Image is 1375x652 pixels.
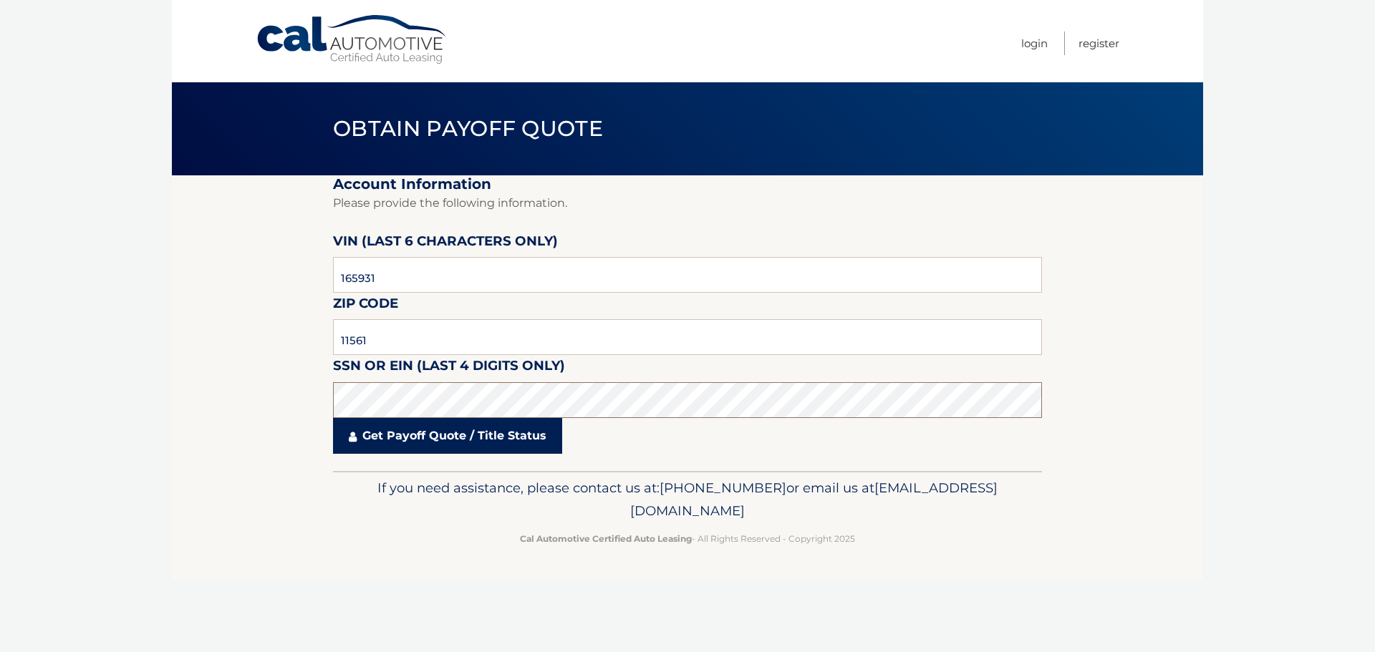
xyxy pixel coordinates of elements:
[520,533,692,544] strong: Cal Automotive Certified Auto Leasing
[333,175,1042,193] h2: Account Information
[333,293,398,319] label: Zip Code
[333,355,565,381] label: SSN or EIN (last 4 digits only)
[256,14,449,65] a: Cal Automotive
[342,477,1033,522] p: If you need assistance, please contact us at: or email us at
[333,115,603,142] span: Obtain Payoff Quote
[342,531,1033,546] p: - All Rights Reserved - Copyright 2025
[333,418,562,454] a: Get Payoff Quote / Title Status
[660,480,786,496] span: [PHONE_NUMBER]
[1021,31,1048,55] a: Login
[333,193,1042,213] p: Please provide the following information.
[333,230,558,257] label: VIN (last 6 characters only)
[1079,31,1119,55] a: Register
